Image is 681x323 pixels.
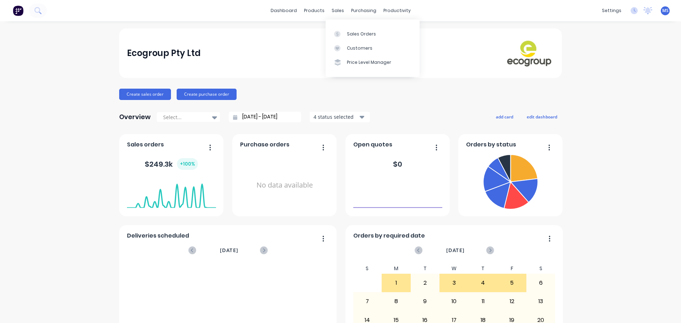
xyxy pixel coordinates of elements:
div: 6 [527,274,555,292]
div: 13 [527,293,555,310]
div: No data available [240,152,329,219]
span: MS [662,7,669,14]
div: 8 [382,293,410,310]
div: productivity [380,5,414,16]
div: + 100 % [177,158,198,170]
div: 4 status selected [314,113,358,121]
div: 4 [469,274,497,292]
div: $ 249.3k [145,158,198,170]
a: Sales Orders [326,27,420,41]
div: 7 [353,293,382,310]
img: Ecogroup Pty Ltd [504,39,554,67]
button: Create purchase order [177,89,237,100]
div: 5 [498,274,526,292]
div: Customers [347,45,372,51]
div: 10 [440,293,468,310]
div: $ 0 [393,159,402,169]
div: 1 [382,274,410,292]
a: Customers [326,41,420,55]
a: Price Level Manager [326,55,420,69]
div: S [353,263,382,274]
span: [DATE] [220,246,238,254]
div: settings [598,5,625,16]
button: edit dashboard [522,112,562,121]
div: 12 [498,293,526,310]
button: Create sales order [119,89,171,100]
div: M [382,263,411,274]
div: Overview [119,110,151,124]
span: Orders by status [466,140,516,149]
div: products [300,5,328,16]
button: 4 status selected [310,112,370,122]
div: 9 [411,293,439,310]
div: S [526,263,555,274]
div: 2 [411,274,439,292]
div: 3 [440,274,468,292]
div: 11 [469,293,497,310]
span: [DATE] [446,246,465,254]
img: Factory [13,5,23,16]
span: Purchase orders [240,140,289,149]
div: Ecogroup Pty Ltd [127,46,201,60]
div: sales [328,5,348,16]
button: add card [491,112,518,121]
div: F [497,263,526,274]
span: Sales orders [127,140,164,149]
span: Open quotes [353,140,392,149]
div: T [469,263,498,274]
div: W [439,263,469,274]
a: dashboard [267,5,300,16]
div: purchasing [348,5,380,16]
div: Sales Orders [347,31,376,37]
div: Price Level Manager [347,59,391,66]
div: T [411,263,440,274]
